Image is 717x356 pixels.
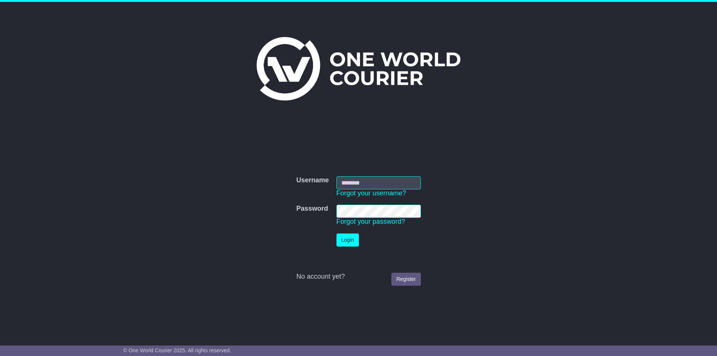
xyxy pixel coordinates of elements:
span: © One World Courier 2025. All rights reserved. [123,347,231,353]
div: No account yet? [296,273,420,281]
a: Forgot your password? [336,218,405,225]
label: Username [296,176,329,185]
label: Password [296,205,328,213]
a: Register [391,273,420,286]
a: Forgot your username? [336,189,406,197]
img: One World [257,37,460,100]
button: Login [336,233,359,247]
